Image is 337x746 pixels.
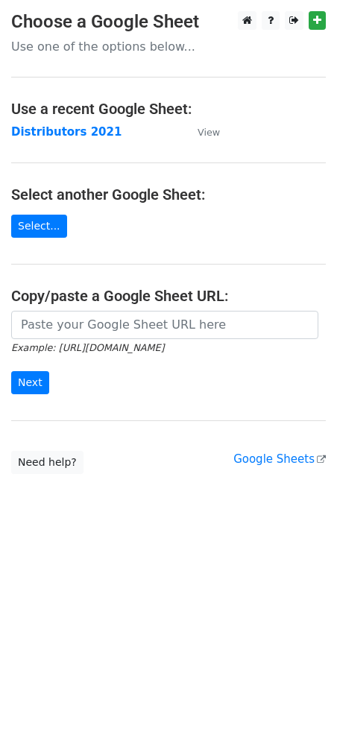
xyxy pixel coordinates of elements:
input: Paste your Google Sheet URL here [11,311,318,339]
small: Example: [URL][DOMAIN_NAME] [11,342,164,353]
input: Next [11,371,49,394]
p: Use one of the options below... [11,39,326,54]
a: Select... [11,215,67,238]
h3: Choose a Google Sheet [11,11,326,33]
a: Distributors 2021 [11,125,122,139]
h4: Use a recent Google Sheet: [11,100,326,118]
a: Need help? [11,451,84,474]
a: Google Sheets [233,452,326,466]
h4: Select another Google Sheet: [11,186,326,203]
h4: Copy/paste a Google Sheet URL: [11,287,326,305]
small: View [198,127,220,138]
a: View [183,125,220,139]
